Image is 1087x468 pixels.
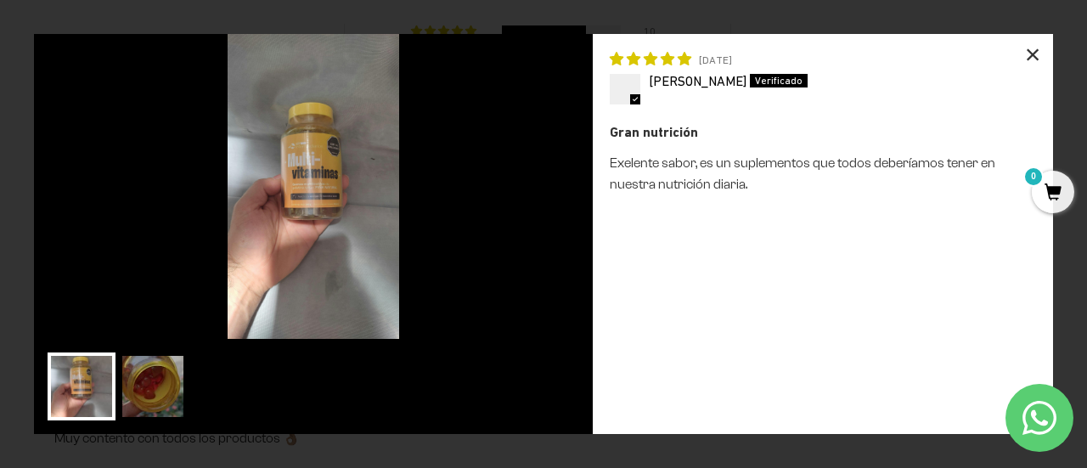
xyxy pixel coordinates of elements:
span: 5 star review [610,51,691,66]
img: User picture [48,352,115,420]
div: Gran nutrición [610,121,1036,144]
img: User picture [119,352,187,420]
span: [PERSON_NAME] [649,73,746,88]
p: Exelente sabor, es un suplementos que todos deberíamos tener en nuestra nutrición diaria. [610,152,1036,195]
mark: 0 [1023,166,1044,187]
div: × [1012,34,1053,75]
a: 0 [1032,184,1074,203]
span: [DATE] [699,54,732,66]
img: 1746809445__img_20250422_113825__original.jpg [34,34,593,339]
